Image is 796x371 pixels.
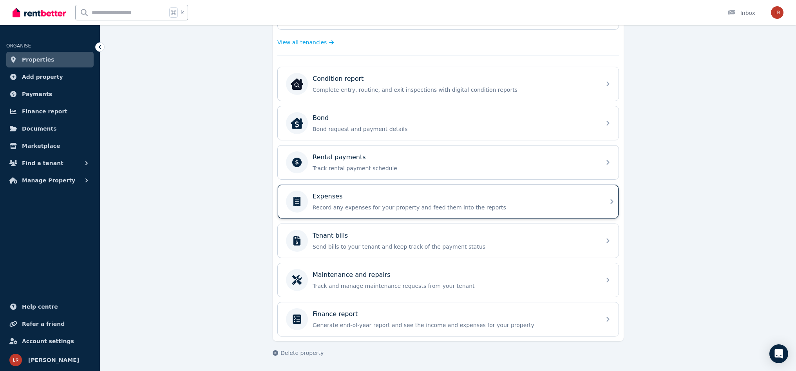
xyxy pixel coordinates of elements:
span: Find a tenant [22,158,63,168]
img: Bond [291,117,303,129]
img: Condition report [291,78,303,90]
a: Marketplace [6,138,94,154]
a: Help centre [6,299,94,315]
a: Payments [6,86,94,102]
a: Rental paymentsTrack rental payment schedule [278,145,619,179]
p: Expenses [313,192,342,201]
p: Track rental payment schedule [313,164,596,172]
span: View all tenancies [277,38,327,46]
span: k [181,9,184,16]
span: Account settings [22,336,74,346]
p: Track and manage maintenance requests from your tenant [313,282,596,290]
a: ExpensesRecord any expenses for your property and feed them into the reports [278,185,619,218]
a: Maintenance and repairsTrack and manage maintenance requests from your tenant [278,263,619,297]
a: Tenant billsSend bills to your tenant and keep track of the payment status [278,224,619,258]
button: Find a tenant [6,155,94,171]
a: Add property [6,69,94,85]
span: Delete property [280,349,324,357]
p: Condition report [313,74,364,84]
button: Delete property [273,349,324,357]
p: Tenant bills [313,231,348,240]
a: Properties [6,52,94,67]
span: Finance report [22,107,67,116]
a: View all tenancies [277,38,334,46]
a: Finance reportGenerate end-of-year report and see the income and expenses for your property [278,302,619,336]
p: Bond [313,113,329,123]
a: BondBondBond request and payment details [278,106,619,140]
span: [PERSON_NAME] [28,355,79,365]
p: Bond request and payment details [313,125,596,133]
p: Finance report [313,309,358,319]
p: Send bills to your tenant and keep track of the payment status [313,243,596,251]
span: Refer a friend [22,319,65,329]
span: Add property [22,72,63,82]
img: RentBetter [13,7,66,18]
a: Finance report [6,104,94,119]
p: Record any expenses for your property and feed them into the reports [313,204,596,211]
p: Complete entry, routine, and exit inspections with digital condition reports [313,86,596,94]
span: ORGANISE [6,43,31,49]
span: Manage Property [22,176,75,185]
p: Rental payments [313,153,366,162]
a: Account settings [6,333,94,349]
p: Maintenance and repairs [313,270,391,280]
div: Open Intercom Messenger [769,344,788,363]
p: Generate end-of-year report and see the income and expenses for your property [313,321,596,329]
span: Marketplace [22,141,60,151]
span: Payments [22,89,52,99]
a: Refer a friend [6,316,94,332]
div: Inbox [728,9,755,17]
button: Manage Property [6,173,94,188]
span: Help centre [22,302,58,311]
a: Condition reportCondition reportComplete entry, routine, and exit inspections with digital condit... [278,67,619,101]
img: Lucinda Regan [9,354,22,366]
span: Properties [22,55,54,64]
a: Documents [6,121,94,136]
img: Lucinda Regan [771,6,783,19]
span: Documents [22,124,57,133]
